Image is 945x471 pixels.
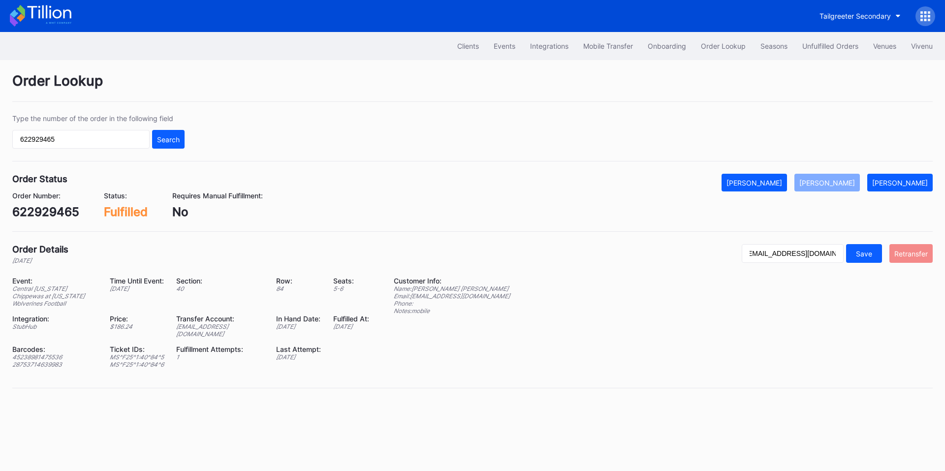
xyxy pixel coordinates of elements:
div: Type the number of the order in the following field [12,114,185,123]
div: Clients [457,42,479,50]
div: MS^F25^1:40^84^5 [110,353,164,361]
div: Section: [176,277,264,285]
div: Notes: mobile [394,307,510,314]
div: Tailgreeter Secondary [819,12,891,20]
div: Retransfer [894,250,928,258]
div: [EMAIL_ADDRESS][DOMAIN_NAME] [176,323,264,338]
div: Transfer Account: [176,314,264,323]
div: Order Number: [12,191,79,200]
button: Save [846,244,882,263]
div: [DATE] [12,257,68,264]
div: [PERSON_NAME] [726,179,782,187]
div: [DATE] [276,353,321,361]
div: Fulfilled [104,205,148,219]
div: 28753714639983 [12,361,97,368]
div: [PERSON_NAME] [799,179,855,187]
div: 84 [276,285,321,292]
button: Mobile Transfer [576,37,640,55]
div: Search [157,135,180,144]
button: [PERSON_NAME] [794,174,860,191]
div: Status: [104,191,148,200]
div: StubHub [12,323,97,330]
div: Event: [12,277,97,285]
button: Integrations [523,37,576,55]
button: Tailgreeter Secondary [812,7,908,25]
div: Order Lookup [12,72,933,102]
button: Retransfer [889,244,933,263]
div: Integrations [530,42,568,50]
div: Price: [110,314,164,323]
div: No [172,205,263,219]
div: MS^F25^1:40^84^6 [110,361,164,368]
div: Barcodes: [12,345,97,353]
button: Venues [866,37,904,55]
div: [DATE] [333,323,369,330]
div: 622929465 [12,205,79,219]
div: Mobile Transfer [583,42,633,50]
div: Onboarding [648,42,686,50]
div: Email: [EMAIL_ADDRESS][DOMAIN_NAME] [394,292,510,300]
div: [PERSON_NAME] [872,179,928,187]
button: Vivenu [904,37,940,55]
div: Unfulfilled Orders [802,42,858,50]
div: Save [856,250,872,258]
button: [PERSON_NAME] [722,174,787,191]
div: Seats: [333,277,369,285]
div: Time Until Event: [110,277,164,285]
div: Events [494,42,515,50]
div: Fulfilled At: [333,314,369,323]
div: Integration: [12,314,97,323]
div: [DATE] [276,323,321,330]
button: Clients [450,37,486,55]
input: Enter new email [742,244,844,263]
div: In Hand Date: [276,314,321,323]
button: Unfulfilled Orders [795,37,866,55]
div: Central [US_STATE] Chippewas at [US_STATE] Wolverines Football [12,285,97,307]
div: [DATE] [110,285,164,292]
button: Onboarding [640,37,693,55]
div: 45238981475536 [12,353,97,361]
div: Phone: [394,300,510,307]
button: Events [486,37,523,55]
div: Vivenu [911,42,933,50]
div: Customer Info: [394,277,510,285]
button: Order Lookup [693,37,753,55]
input: GT59662 [12,130,150,149]
div: 1 [176,353,264,361]
div: Venues [873,42,896,50]
div: $ 186.24 [110,323,164,330]
div: 5 - 6 [333,285,369,292]
div: Name: [PERSON_NAME] [PERSON_NAME] [394,285,510,292]
div: Row: [276,277,321,285]
div: Order Details [12,244,68,254]
button: [PERSON_NAME] [867,174,933,191]
div: Ticket IDs: [110,345,164,353]
button: Search [152,130,185,149]
div: Order Lookup [701,42,746,50]
div: 40 [176,285,264,292]
div: Requires Manual Fulfillment: [172,191,263,200]
div: Fulfillment Attempts: [176,345,264,353]
div: Seasons [760,42,787,50]
div: Last Attempt: [276,345,321,353]
div: Order Status [12,174,67,184]
button: Seasons [753,37,795,55]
